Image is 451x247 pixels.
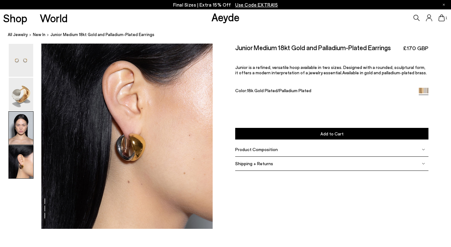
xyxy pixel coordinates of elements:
div: Color: [235,87,412,95]
span: Add to Cart [320,131,344,136]
span: Shipping + Returns [235,161,273,166]
img: Junior Medium 18kt Gold and Palladium-Plated Earrings - Image 2 [9,78,33,111]
span: £170 GBP [403,44,428,52]
a: 1 [438,14,445,21]
span: 18k Gold Plated/Palladium Plated [247,87,311,93]
img: svg%3E [422,162,425,165]
span: Junior Medium 18kt Gold and Palladium-Plated Earrings [50,31,154,38]
img: Junior Medium 18kt Gold and Palladium-Plated Earrings - Image 1 [9,44,33,77]
a: Aeyde [211,10,240,24]
h2: Junior Medium 18kt Gold and Palladium-Plated Earrings [235,44,391,51]
a: All Jewelry [8,31,28,38]
span: Navigate to /collections/ss25-final-sizes [235,2,278,8]
img: svg%3E [422,148,425,151]
a: Shop [3,13,27,24]
p: Junior is a refined, versatile hoop available in two sizes. Designed with a rounded, sculptural f... [235,65,428,75]
span: 1 [445,16,448,20]
span: Product Composition [235,147,278,152]
nav: breadcrumb [8,26,451,44]
span: New In [33,32,45,37]
img: Junior Medium 18kt Gold and Palladium-Plated Earrings - Image 3 [9,112,33,145]
button: Add to Cart [235,128,428,139]
p: Final Sizes | Extra 15% Off [173,1,278,9]
a: New In [33,31,45,38]
img: Junior Medium 18kt Gold and Palladium-Plated Earrings - Image 4 [9,145,33,178]
a: World [40,13,68,24]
